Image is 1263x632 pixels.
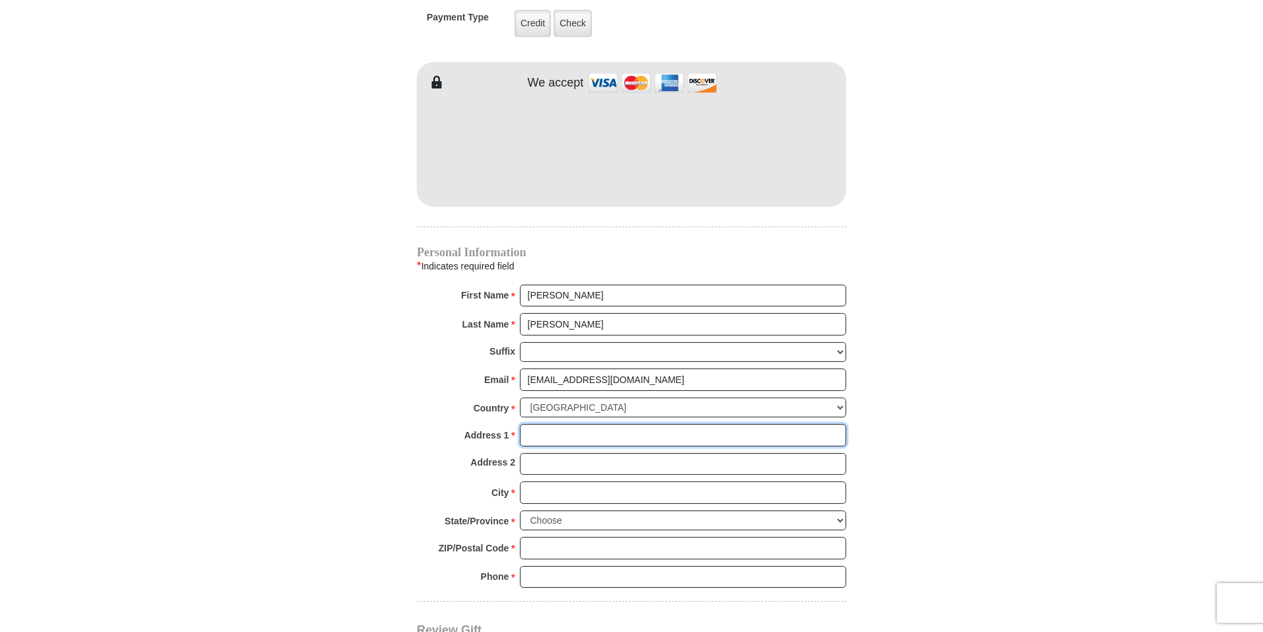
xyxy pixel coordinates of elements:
[491,483,509,502] strong: City
[417,247,846,258] h4: Personal Information
[445,512,509,530] strong: State/Province
[484,370,509,389] strong: Email
[439,539,509,557] strong: ZIP/Postal Code
[489,342,515,361] strong: Suffix
[481,567,509,586] strong: Phone
[417,258,846,275] div: Indicates required field
[474,399,509,417] strong: Country
[528,76,584,90] h4: We accept
[587,69,719,97] img: credit cards accepted
[554,10,592,37] label: Check
[470,453,515,472] strong: Address 2
[462,315,509,334] strong: Last Name
[464,426,509,444] strong: Address 1
[515,10,551,37] label: Credit
[461,286,509,304] strong: First Name
[427,12,489,30] h5: Payment Type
